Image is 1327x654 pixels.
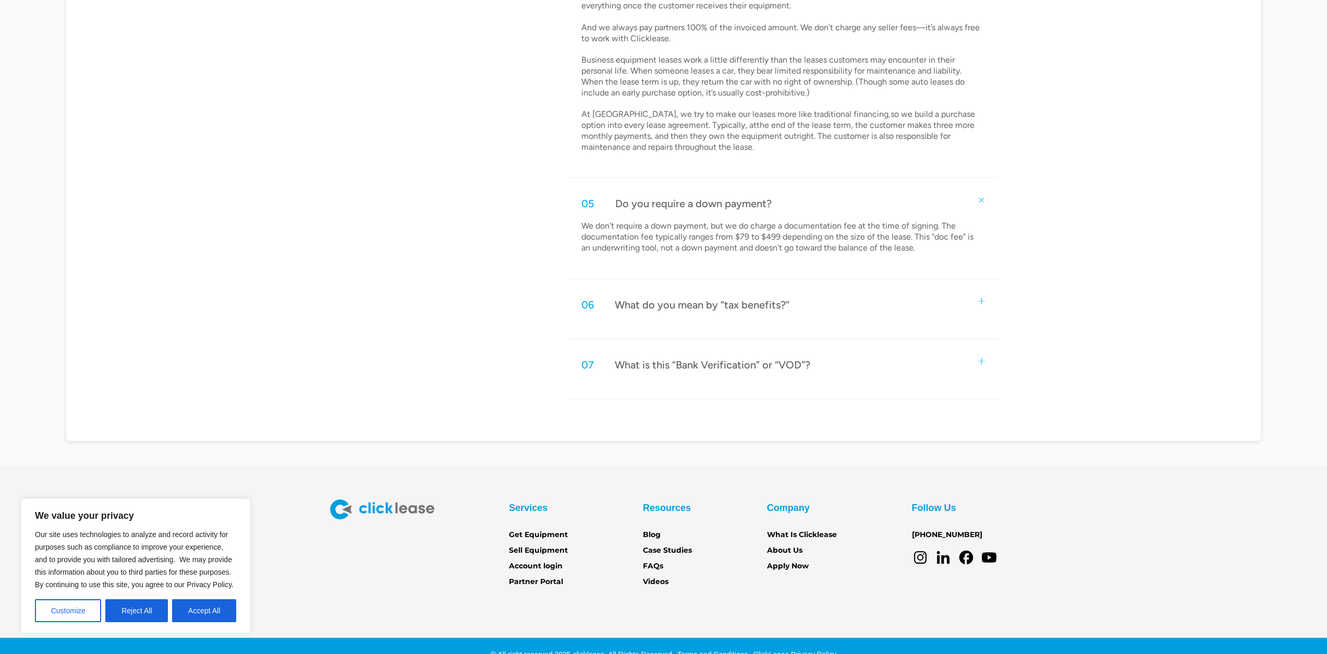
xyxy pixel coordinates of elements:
[105,599,168,622] button: Reject All
[509,545,568,556] a: Sell Equipment
[581,298,594,312] div: 06
[581,358,594,372] div: 07
[767,561,809,572] a: Apply Now
[509,576,563,588] a: Partner Portal
[767,545,802,556] a: About Us
[35,599,101,622] button: Customize
[581,197,594,210] div: 05
[172,599,236,622] button: Accept All
[767,529,837,541] a: What Is Clicklease
[643,576,668,588] a: Videos
[643,545,692,556] a: Case Studies
[643,561,663,572] a: FAQs
[330,500,434,519] img: Clicklease logo
[615,298,789,312] div: What do you mean by “tax benefits?”
[509,500,547,516] div: Services
[21,498,250,633] div: We value your privacy
[35,509,236,522] p: We value your privacy
[643,529,661,541] a: Blog
[581,221,982,253] p: We don’t require a down payment, but we do charge a documentation fee at the time of signing. The...
[615,358,810,372] div: What is this “Bank Verification” or “VOD”?
[615,197,772,210] div: Do you require a down payment?
[978,358,985,365] img: small plus
[35,530,234,589] span: Our site uses technologies to analyze and record activity for purposes such as compliance to impr...
[912,529,982,541] a: [PHONE_NUMBER]
[912,500,956,516] div: Follow Us
[643,500,691,516] div: Resources
[509,529,568,541] a: Get Equipment
[767,500,810,516] div: Company
[978,298,985,305] img: small plus
[977,196,986,205] img: small plus
[509,561,563,572] a: Account login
